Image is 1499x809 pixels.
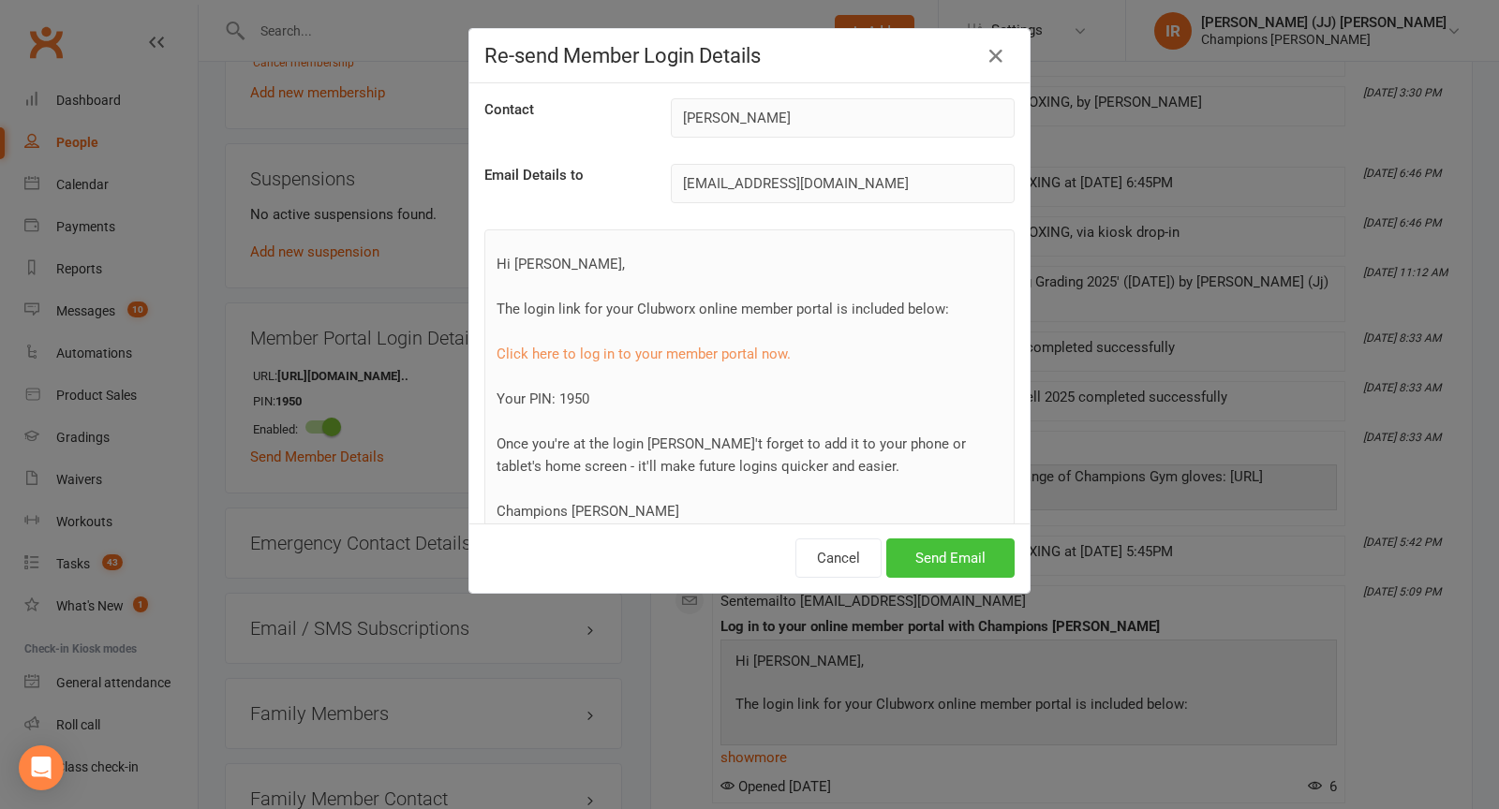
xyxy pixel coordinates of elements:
span: Champions [PERSON_NAME] [497,503,679,520]
span: The login link for your Clubworx online member portal is included below: [497,301,949,317]
span: Your PIN: 1950 [497,390,589,407]
span: Hi [PERSON_NAME], [497,256,625,272]
button: Close [981,41,1011,71]
span: Once you're at the login [PERSON_NAME]'t forget to add it to your phone or tablet's home screen -... [497,435,966,475]
div: Open Intercom Messenger [19,745,64,790]
label: Contact [484,98,534,121]
button: Cancel [795,538,882,578]
button: Send Email [886,538,1015,578]
label: Email Details to [484,164,584,186]
h4: Re-send Member Login Details [484,44,1015,67]
a: Click here to log in to your member portal now. [497,346,791,362]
